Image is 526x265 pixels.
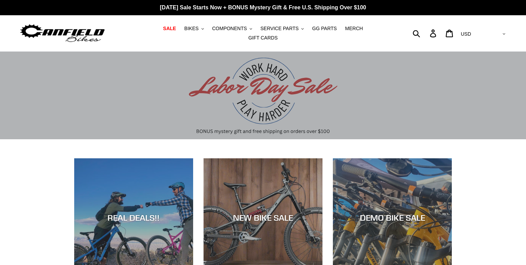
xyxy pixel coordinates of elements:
a: GIFT CARDS [245,33,281,43]
span: BIKES [184,26,199,32]
span: MERCH [345,26,363,32]
img: Canfield Bikes [19,23,106,44]
a: GG PARTS [309,24,340,33]
input: Search [416,26,434,41]
span: SALE [163,26,176,32]
button: COMPONENTS [209,24,256,33]
button: SERVICE PARTS [257,24,307,33]
a: SALE [159,24,179,33]
span: GIFT CARDS [248,35,278,41]
span: COMPONENTS [212,26,247,32]
div: DEMO BIKE SALE [333,213,452,223]
div: REAL DEALS!! [74,213,193,223]
span: GG PARTS [312,26,337,32]
a: MERCH [342,24,366,33]
span: SERVICE PARTS [260,26,299,32]
div: NEW BIKE SALE [204,213,322,223]
button: BIKES [181,24,207,33]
